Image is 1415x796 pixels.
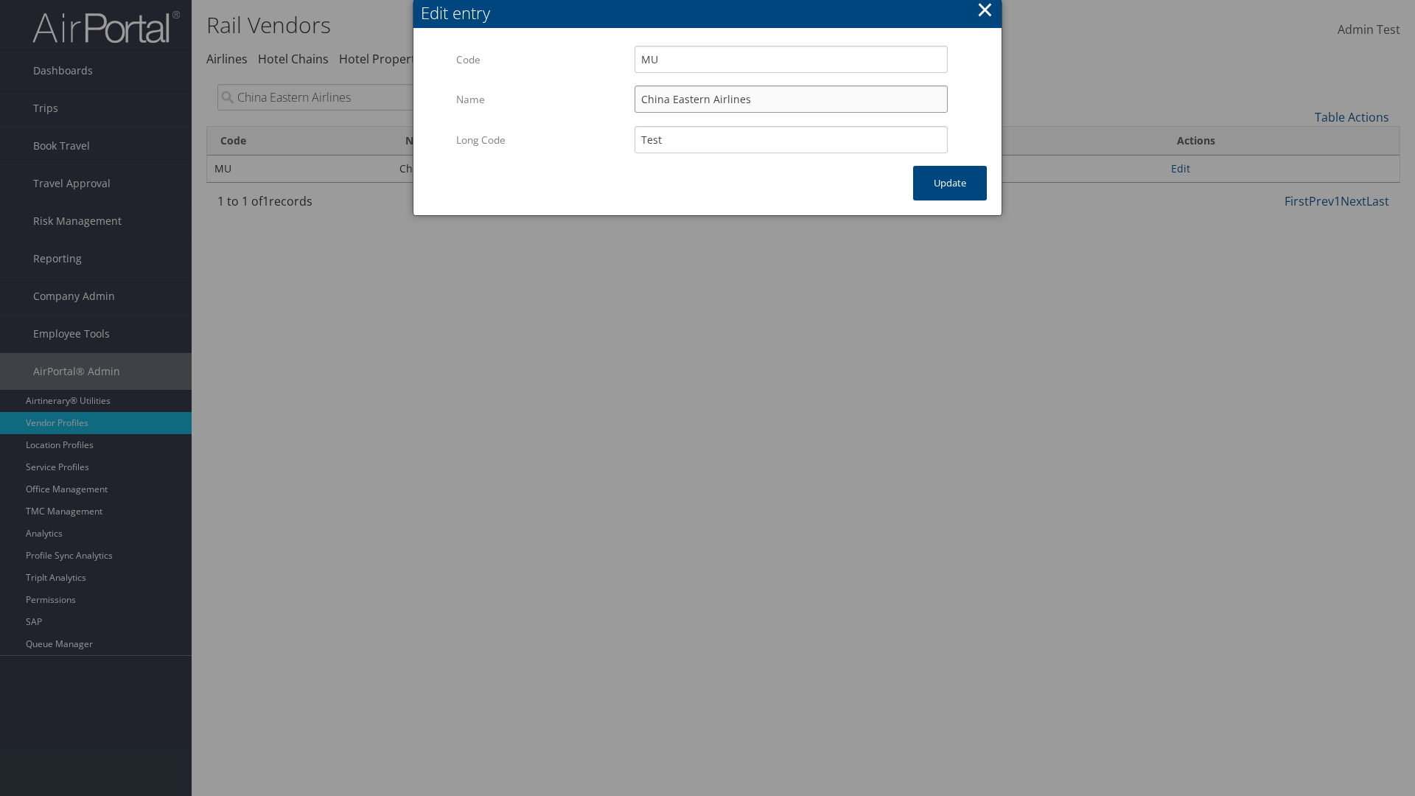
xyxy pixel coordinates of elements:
div: Edit entry [421,1,1002,24]
label: Name [456,85,623,114]
label: Code [456,46,623,74]
button: Update [913,166,987,200]
label: Long Code [456,126,623,154]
